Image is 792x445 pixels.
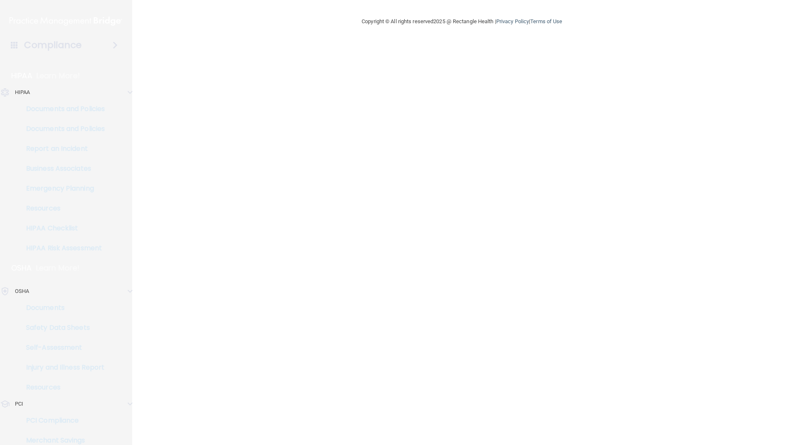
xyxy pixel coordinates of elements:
[311,8,613,35] div: Copyright © All rights reserved 2025 @ Rectangle Health | |
[5,224,118,232] p: HIPAA Checklist
[5,383,118,392] p: Resources
[11,263,32,273] p: OSHA
[15,286,29,296] p: OSHA
[36,263,80,273] p: Learn More!
[5,204,118,213] p: Resources
[24,39,82,51] h4: Compliance
[5,304,118,312] p: Documents
[5,363,118,372] p: Injury and Illness Report
[15,87,30,97] p: HIPAA
[496,18,529,24] a: Privacy Policy
[5,244,118,252] p: HIPAA Risk Assessment
[10,13,122,29] img: PMB logo
[5,164,118,173] p: Business Associates
[36,71,80,81] p: Learn More!
[5,145,118,153] p: Report an Incident
[5,416,118,425] p: PCI Compliance
[5,184,118,193] p: Emergency Planning
[5,125,118,133] p: Documents and Policies
[5,343,118,352] p: Self-Assessment
[5,105,118,113] p: Documents and Policies
[15,399,23,409] p: PCI
[5,324,118,332] p: Safety Data Sheets
[11,71,32,81] p: HIPAA
[530,18,562,24] a: Terms of Use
